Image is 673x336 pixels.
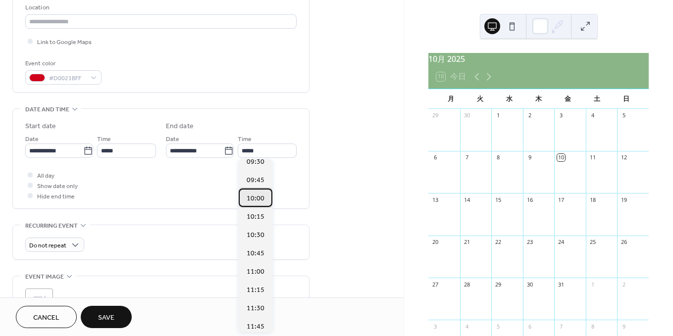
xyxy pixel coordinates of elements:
span: Time [97,134,111,144]
div: 29 [494,281,502,288]
div: 7 [463,154,470,161]
div: 火 [466,89,495,109]
span: 11:15 [247,285,264,295]
div: 16 [526,196,533,203]
div: 24 [557,239,565,246]
span: Hide end time [37,192,75,202]
div: 30 [526,281,533,288]
div: 30 [463,112,470,119]
span: Recurring event [25,221,78,231]
span: #D0021BFF [49,73,86,84]
div: 6 [431,154,439,161]
div: 11 [589,154,596,161]
span: Link to Google Maps [37,37,92,48]
span: Do not repeat [29,240,66,251]
div: 4 [589,112,596,119]
div: Event color [25,58,100,69]
div: 5 [620,112,627,119]
div: 10月 2025 [428,53,649,65]
div: 7 [557,323,565,330]
span: 09:30 [247,157,264,167]
div: 14 [463,196,470,203]
div: 22 [494,239,502,246]
div: 10 [557,154,565,161]
div: 26 [620,239,627,246]
div: 3 [557,112,565,119]
div: 6 [526,323,533,330]
div: 9 [620,323,627,330]
span: Date and time [25,104,69,115]
span: 10:45 [247,248,264,259]
div: 19 [620,196,627,203]
span: Event image [25,272,64,282]
span: 10:15 [247,212,264,222]
div: 13 [431,196,439,203]
div: 25 [589,239,596,246]
div: 23 [526,239,533,246]
div: 日 [612,89,641,109]
div: 20 [431,239,439,246]
div: 8 [589,323,596,330]
button: Cancel [16,306,77,328]
div: 月 [436,89,466,109]
div: 木 [524,89,553,109]
div: 29 [431,112,439,119]
div: 5 [494,323,502,330]
div: 17 [557,196,565,203]
div: 2 [526,112,533,119]
div: 21 [463,239,470,246]
div: Location [25,2,295,13]
div: 4 [463,323,470,330]
span: Save [98,313,114,323]
span: 10:00 [247,193,264,204]
div: 1 [589,281,596,288]
div: 31 [557,281,565,288]
div: 28 [463,281,470,288]
button: Save [81,306,132,328]
span: 10:30 [247,230,264,240]
div: 9 [526,154,533,161]
div: ; [25,288,53,316]
span: All day [37,171,54,181]
span: 11:30 [247,303,264,314]
div: 8 [494,154,502,161]
span: Date [166,134,179,144]
div: 土 [582,89,612,109]
div: 3 [431,323,439,330]
span: Time [238,134,252,144]
span: 09:45 [247,175,264,186]
div: 27 [431,281,439,288]
div: 水 [495,89,524,109]
div: 2 [620,281,627,288]
span: Show date only [37,181,78,192]
div: End date [166,121,194,132]
div: 金 [553,89,582,109]
span: 11:45 [247,322,264,332]
span: Date [25,134,39,144]
div: 12 [620,154,627,161]
div: 18 [589,196,596,203]
span: 11:00 [247,267,264,277]
span: Cancel [33,313,59,323]
div: 1 [494,112,502,119]
div: 15 [494,196,502,203]
div: Start date [25,121,56,132]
